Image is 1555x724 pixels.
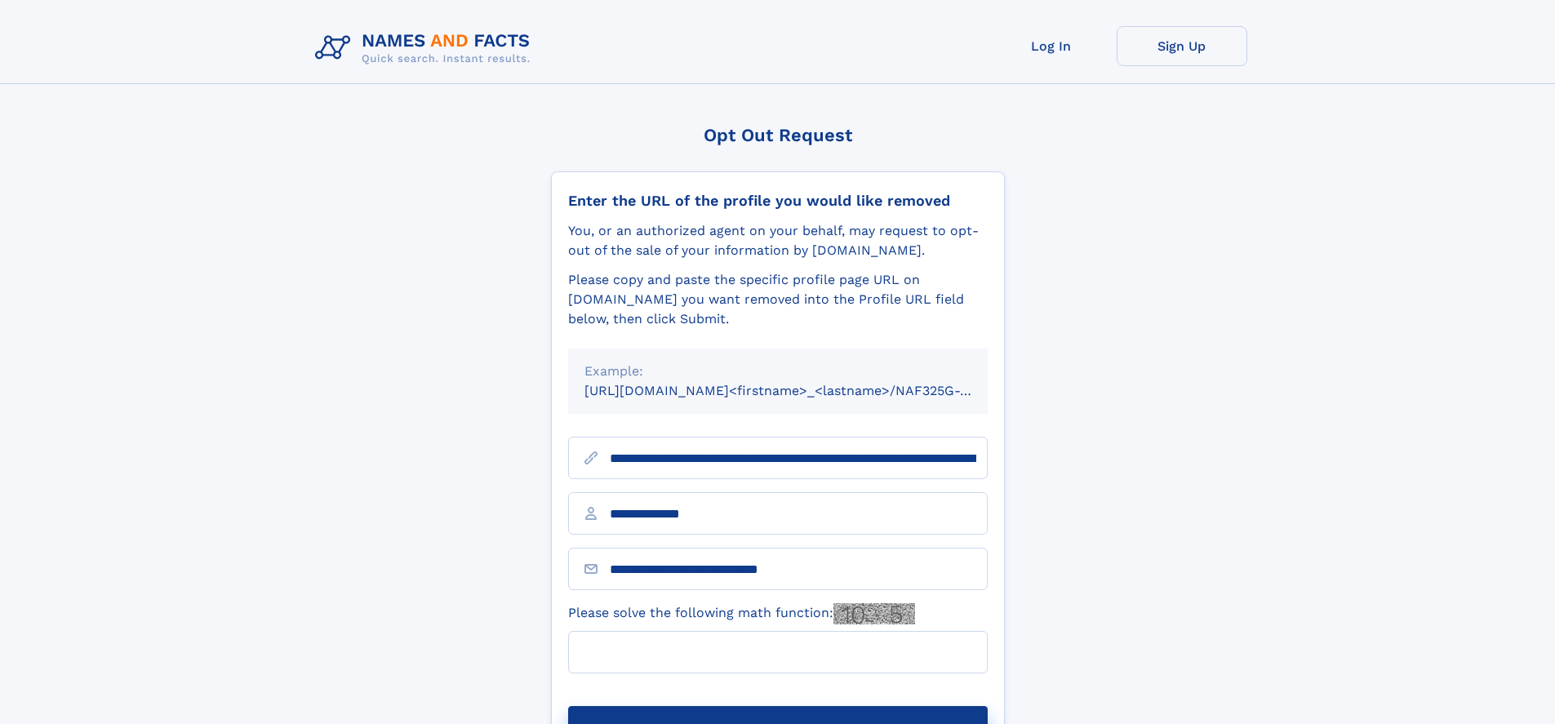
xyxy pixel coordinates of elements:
[568,221,988,260] div: You, or an authorized agent on your behalf, may request to opt-out of the sale of your informatio...
[568,192,988,210] div: Enter the URL of the profile you would like removed
[568,270,988,329] div: Please copy and paste the specific profile page URL on [DOMAIN_NAME] you want removed into the Pr...
[986,26,1117,66] a: Log In
[584,362,971,381] div: Example:
[584,383,1019,398] small: [URL][DOMAIN_NAME]<firstname>_<lastname>/NAF325G-xxxxxxxx
[309,26,544,70] img: Logo Names and Facts
[551,125,1005,145] div: Opt Out Request
[568,603,915,624] label: Please solve the following math function:
[1117,26,1247,66] a: Sign Up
